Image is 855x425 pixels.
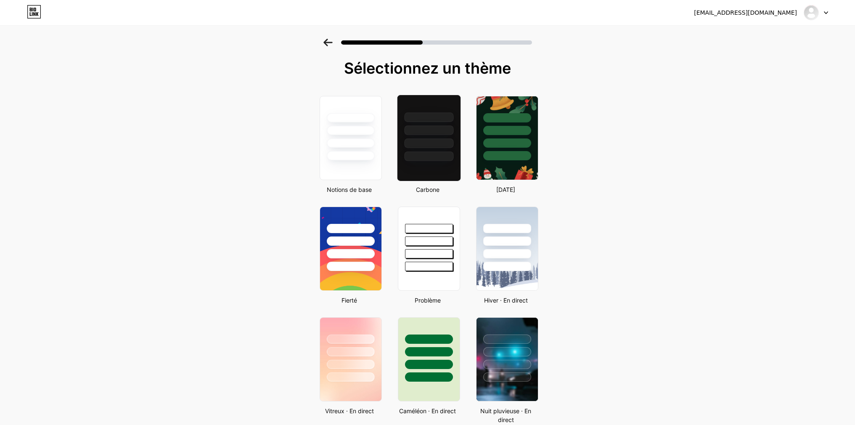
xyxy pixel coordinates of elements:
[496,186,515,193] font: [DATE]
[416,186,439,193] font: Carbone
[399,407,456,414] font: Caméléon · En direct
[484,297,528,304] font: Hiver · En direct
[327,186,372,193] font: Notions de base
[344,59,511,77] font: Sélectionnez un thème
[694,9,797,16] font: [EMAIL_ADDRESS][DOMAIN_NAME]
[415,297,441,304] font: Problème
[803,5,819,21] img: pablomillionnaire
[325,407,374,414] font: Vitreux · En direct
[480,407,531,423] font: Nuit pluvieuse · En direct
[341,297,357,304] font: Fierté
